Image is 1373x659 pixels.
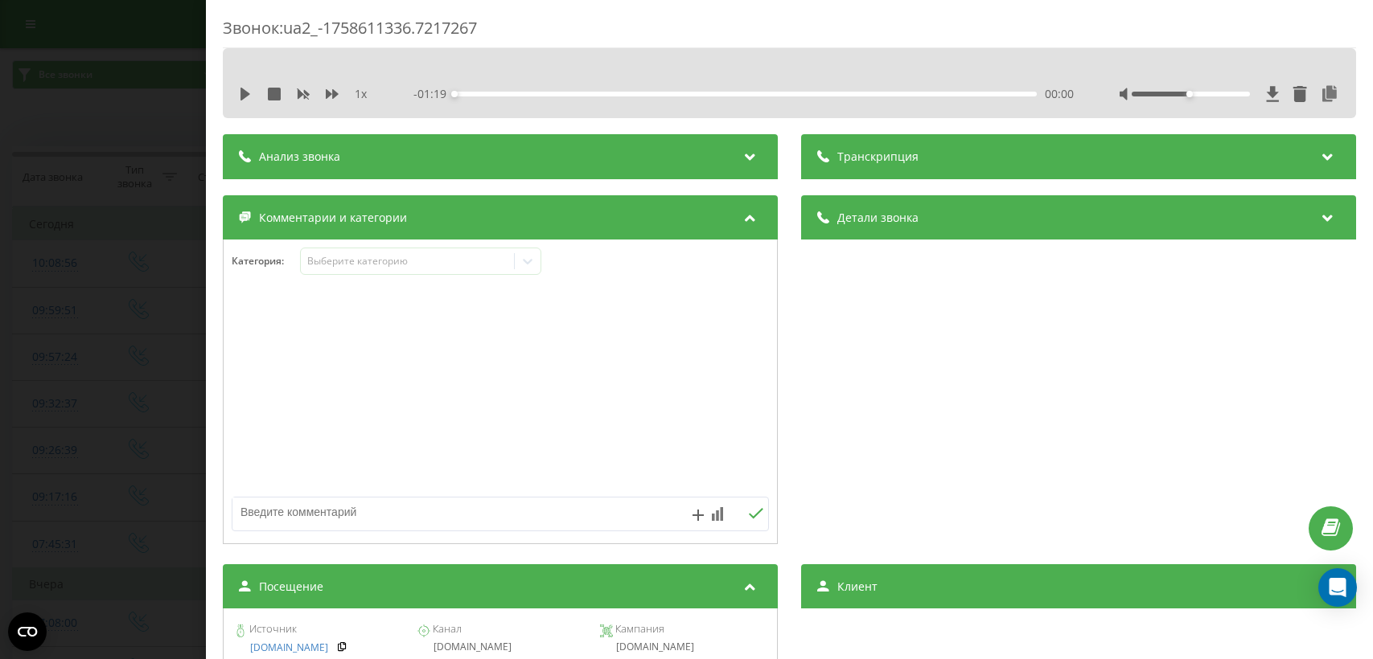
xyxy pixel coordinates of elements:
[837,579,878,595] span: Клиент
[837,210,919,226] span: Детали звонка
[247,621,297,637] span: Источник
[250,642,328,653] a: [DOMAIN_NAME]
[413,86,454,102] span: - 01:19
[8,612,47,651] button: Open CMP widget
[355,86,367,102] span: 1 x
[307,255,508,268] div: Выберите категорию
[613,621,664,637] span: Кампания
[837,149,919,165] span: Транскрипция
[1186,91,1193,97] div: Accessibility label
[259,579,323,595] span: Посещение
[600,641,767,653] div: [DOMAIN_NAME]
[451,91,458,97] div: Accessibility label
[1318,568,1357,607] div: Open Intercom Messenger
[259,149,340,165] span: Анализ звонка
[417,641,584,653] div: [DOMAIN_NAME]
[259,210,407,226] span: Комментарии и категории
[430,621,462,637] span: Канал
[1045,86,1074,102] span: 00:00
[223,17,1356,48] div: Звонок : ua2_-1758611336.7217267
[232,256,300,267] h4: Категория :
